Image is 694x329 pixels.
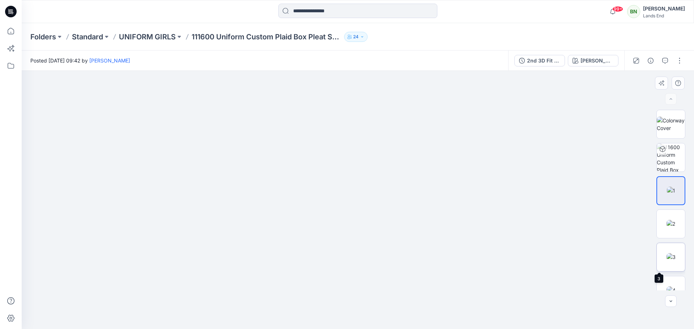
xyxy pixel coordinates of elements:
a: Standard [72,32,103,42]
button: 24 [344,32,368,42]
button: 2nd 3D Fit - [PERSON_NAME] Plaid (QDJ) [514,55,565,66]
div: [PERSON_NAME] [643,4,685,13]
span: 99+ [612,6,623,12]
div: Lands End [643,13,685,18]
img: 4 [667,286,676,294]
img: 2 [667,220,675,228]
img: 3 [667,253,676,261]
img: 1 [667,187,675,194]
a: Folders [30,32,56,42]
button: Details [645,55,656,66]
p: 24 [353,33,359,41]
a: UNIFORM GIRLS [119,32,176,42]
a: [PERSON_NAME] [89,57,130,64]
img: Colorway Cover [657,117,685,132]
div: 2nd 3D Fit - [PERSON_NAME] Plaid (QDJ) [527,57,560,65]
div: [PERSON_NAME] Plaid (QDJ) [581,57,614,65]
span: Posted [DATE] 09:42 by [30,57,130,64]
p: 111600 Uniform Custom Plaid Box Pleat Skirt Top Of Knee [192,32,341,42]
button: [PERSON_NAME] Plaid (QDJ) [568,55,618,66]
img: 111600 Uniform Custom Plaid Box Pleat Skirt Top Of Knee Payton Plaid (QDJ) [657,143,685,172]
div: BN [627,5,640,18]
